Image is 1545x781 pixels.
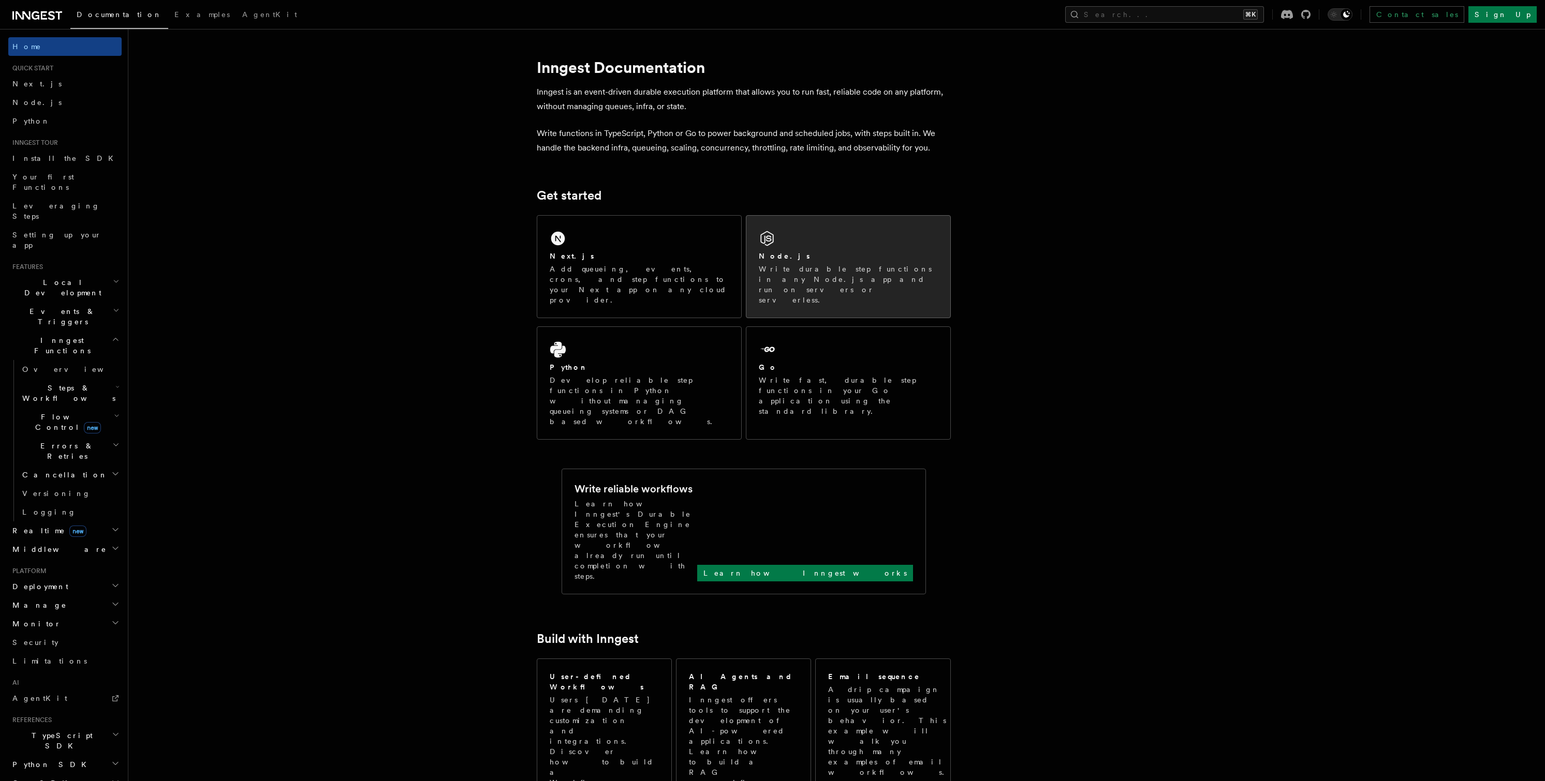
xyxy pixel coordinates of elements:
button: Events & Triggers [8,302,122,331]
a: Setting up your app [8,226,122,254]
p: Write fast, durable step functions in your Go application using the standard library. [759,375,938,416]
button: Manage [8,596,122,614]
a: Node.jsWrite durable step functions in any Node.js app and run on servers or serverless. [746,215,951,318]
span: Overview [22,365,129,373]
span: Next.js [12,80,62,88]
button: Deployment [8,577,122,596]
button: Local Development [8,273,122,302]
a: GoWrite fast, durable step functions in your Go application using the standard library. [746,326,951,440]
button: Inngest Functions [8,331,122,360]
a: AgentKit [8,689,122,708]
span: Features [8,263,43,271]
button: Search...⌘K [1065,6,1264,23]
a: Versioning [18,484,122,503]
h2: Next.js [550,251,594,261]
span: TypeScript SDK [8,730,112,751]
span: Errors & Retries [18,441,112,461]
span: AgentKit [242,10,297,19]
span: Events & Triggers [8,306,113,327]
button: Cancellation [18,465,122,484]
button: Toggle dark mode [1328,8,1352,21]
a: Security [8,633,122,652]
span: Cancellation [18,470,108,480]
p: Develop reliable step functions in Python without managing queueing systems or DAG based workflows. [550,375,729,427]
button: Middleware [8,540,122,559]
span: Leveraging Steps [12,202,100,220]
span: Local Development [8,277,113,298]
h2: Write reliable workflows [575,482,693,496]
span: Python [12,117,50,125]
a: Get started [537,188,601,203]
span: Middleware [8,544,107,554]
span: Platform [8,567,47,575]
p: Inngest is an event-driven durable execution platform that allows you to run fast, reliable code ... [537,85,951,114]
button: Steps & Workflows [18,379,122,408]
a: Overview [18,360,122,379]
p: A drip campaign is usually based on your user's behavior. This example will walk you through many... [828,684,950,777]
a: Python [8,112,122,130]
span: Install the SDK [12,154,120,162]
span: AgentKit [12,694,67,702]
a: Next.jsAdd queueing, events, crons, and step functions to your Next app on any cloud provider. [537,215,742,318]
span: Limitations [12,657,87,665]
h1: Inngest Documentation [537,58,951,77]
h2: Go [759,362,777,372]
span: Monitor [8,619,61,629]
span: Inngest Functions [8,335,112,356]
p: Write durable step functions in any Node.js app and run on servers or serverless. [759,264,938,305]
h2: Email sequence [828,671,920,682]
button: TypeScript SDK [8,726,122,755]
span: new [84,422,101,433]
span: Realtime [8,525,86,536]
span: Deployment [8,581,68,592]
a: Sign Up [1468,6,1537,23]
a: Documentation [70,3,168,29]
span: Steps & Workflows [18,383,115,403]
span: AI [8,679,19,687]
a: Your first Functions [8,168,122,197]
div: Inngest Functions [8,360,122,521]
a: Next.js [8,74,122,93]
button: Realtimenew [8,521,122,540]
span: Manage [8,600,67,610]
span: Examples [174,10,230,19]
h2: User-defined Workflows [550,671,659,692]
span: Home [12,41,41,52]
a: Install the SDK [8,149,122,168]
span: Quick start [8,64,53,72]
p: Add queueing, events, crons, and step functions to your Next app on any cloud provider. [550,264,729,305]
a: Learn how Inngest works [697,565,913,581]
a: Leveraging Steps [8,197,122,226]
p: Write functions in TypeScript, Python or Go to power background and scheduled jobs, with steps bu... [537,126,951,155]
button: Errors & Retries [18,437,122,465]
a: Home [8,37,122,56]
button: Python SDK [8,755,122,774]
a: PythonDevelop reliable step functions in Python without managing queueing systems or DAG based wo... [537,326,742,440]
h2: Node.js [759,251,810,261]
span: Versioning [22,489,91,498]
a: Node.js [8,93,122,112]
span: Flow Control [18,412,114,432]
a: AgentKit [236,3,303,28]
a: Logging [18,503,122,521]
h2: AI Agents and RAG [689,671,800,692]
button: Monitor [8,614,122,633]
kbd: ⌘K [1243,9,1258,20]
h2: Python [550,362,588,372]
span: Logging [22,508,76,516]
span: Node.js [12,98,62,107]
p: Learn how Inngest works [703,568,907,578]
span: Inngest tour [8,139,58,147]
span: new [69,525,86,537]
button: Flow Controlnew [18,408,122,437]
span: References [8,716,52,724]
a: Examples [168,3,236,28]
span: Your first Functions [12,173,74,191]
span: Python SDK [8,759,93,770]
span: Documentation [77,10,162,19]
span: Setting up your app [12,231,101,249]
a: Build with Inngest [537,632,639,646]
a: Contact sales [1370,6,1464,23]
p: Learn how Inngest's Durable Execution Engine ensures that your workflow already run until complet... [575,499,697,581]
span: Security [12,638,58,647]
